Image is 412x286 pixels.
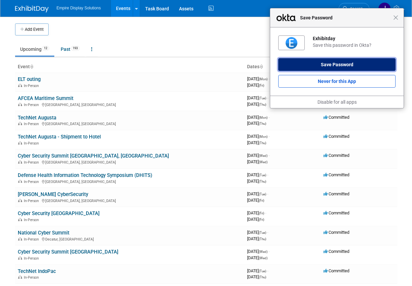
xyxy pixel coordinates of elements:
[278,75,396,88] button: Never for this App
[259,256,268,260] span: (Wed)
[18,103,22,106] img: In-Person Event
[259,173,266,177] span: (Tue)
[57,6,101,10] span: Empire Display Solutions
[18,141,22,145] img: In-Person Event
[393,15,398,20] span: Close
[259,250,268,254] span: (Wed)
[247,274,266,279] span: [DATE]
[247,76,270,81] span: [DATE]
[247,210,266,215] span: [DATE]
[259,269,266,273] span: (Tue)
[259,77,268,81] span: (Mon)
[247,83,264,88] span: [DATE]
[323,230,349,235] span: Committed
[24,275,41,280] span: In-Person
[317,99,357,105] a: Disable for all apps
[247,172,268,177] span: [DATE]
[259,192,266,196] span: (Tue)
[259,199,264,202] span: (Fri)
[259,275,266,279] span: (Thu)
[18,160,22,164] img: In-Person Event
[269,249,270,254] span: -
[323,115,349,120] span: Committed
[259,122,266,125] span: (Thu)
[18,102,242,107] div: [GEOGRAPHIC_DATA], [GEOGRAPHIC_DATA]
[56,43,85,56] a: Past193
[18,76,41,82] a: ELT outing
[247,159,268,164] span: [DATE]
[247,140,266,145] span: [DATE]
[286,37,297,49] img: 7sAAAAGSURBVAMAVgBCuSj2Hb8AAAAASUVORK5CYII=
[24,256,41,261] span: In-Person
[247,191,268,196] span: [DATE]
[18,115,56,121] a: TechNet Augusta
[18,199,22,202] img: In-Person Event
[323,153,349,158] span: Committed
[259,135,268,138] span: (Mon)
[259,103,266,106] span: (Thu)
[267,95,268,100] span: -
[278,58,396,71] button: Save Password
[18,230,69,236] a: National Cyber Summit
[313,35,396,41] div: Exhibitday
[24,237,41,242] span: In-Person
[24,218,41,222] span: In-Person
[267,268,268,273] span: -
[18,218,22,221] img: In-Person Event
[267,230,268,235] span: -
[18,268,56,274] a: TechNet IndoPac
[18,249,118,255] a: Cyber Security Summit [GEOGRAPHIC_DATA]
[323,210,349,215] span: Committed
[18,210,100,216] a: Cyber Security [GEOGRAPHIC_DATA]
[18,256,22,260] img: In-Person Event
[18,84,22,87] img: In-Person Event
[24,160,41,165] span: In-Person
[323,249,349,254] span: Committed
[18,191,88,197] a: [PERSON_NAME] CyberSecurity
[18,153,169,159] a: Cyber Security Summit [GEOGRAPHIC_DATA], [GEOGRAPHIC_DATA]
[244,61,321,73] th: Dates
[15,23,49,35] button: Add Event
[247,153,270,158] span: [DATE]
[18,237,22,241] img: In-Person Event
[247,115,270,120] span: [DATE]
[269,134,270,139] span: -
[247,217,264,222] span: [DATE]
[259,96,266,100] span: (Tue)
[15,43,54,56] a: Upcoming12
[247,236,266,241] span: [DATE]
[24,84,41,88] span: In-Person
[259,116,268,119] span: (Mon)
[323,191,349,196] span: Committed
[18,134,101,140] a: TechNet Augusta - Shipment to Hotel
[259,84,264,87] span: (Fri)
[247,179,266,184] span: [DATE]
[247,230,268,235] span: [DATE]
[269,76,270,81] span: -
[18,95,73,101] a: AFCEA Maritime Summit
[269,153,270,158] span: -
[247,121,266,126] span: [DATE]
[18,236,242,242] div: Decatur, [GEOGRAPHIC_DATA]
[18,275,22,279] img: In-Person Event
[247,134,270,139] span: [DATE]
[378,2,391,15] img: Jane Paolucci
[265,210,266,215] span: -
[259,237,266,241] span: (Thu)
[24,199,41,203] span: In-Person
[42,46,49,51] span: 12
[323,172,349,177] span: Committed
[259,154,268,158] span: (Wed)
[348,6,363,11] span: Search
[259,141,266,145] span: (Thu)
[18,122,22,125] img: In-Person Event
[247,198,264,203] span: [DATE]
[269,115,270,120] span: -
[24,103,41,107] span: In-Person
[18,198,242,203] div: [GEOGRAPHIC_DATA], [GEOGRAPHIC_DATA]
[313,42,396,48] div: Save this password in Okta?
[267,172,268,177] span: -
[24,180,41,184] span: In-Person
[323,134,349,139] span: Committed
[339,3,369,15] a: Search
